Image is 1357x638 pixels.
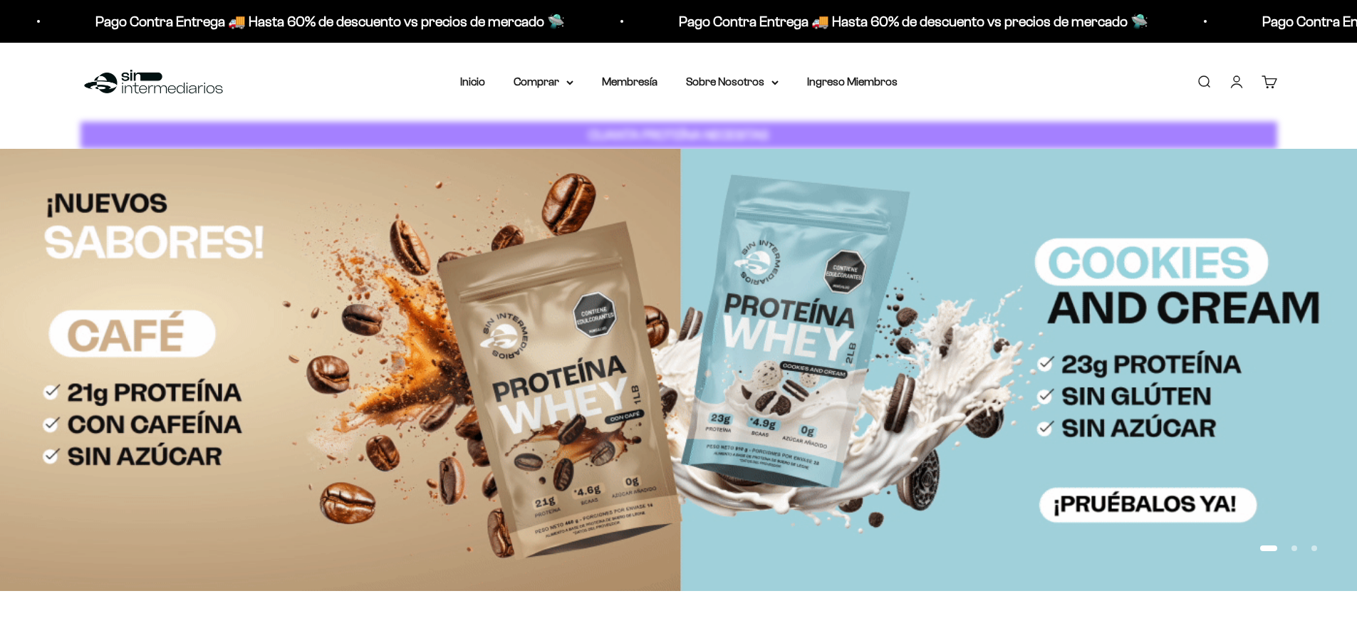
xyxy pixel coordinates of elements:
[602,75,657,88] a: Membresía
[514,73,573,91] summary: Comprar
[94,10,563,33] p: Pago Contra Entrega 🚚 Hasta 60% de descuento vs precios de mercado 🛸
[686,73,779,91] summary: Sobre Nosotros
[677,10,1147,33] p: Pago Contra Entrega 🚚 Hasta 60% de descuento vs precios de mercado 🛸
[588,127,769,142] strong: CUANTA PROTEÍNA NECESITAS
[807,75,898,88] a: Ingreso Miembros
[460,75,485,88] a: Inicio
